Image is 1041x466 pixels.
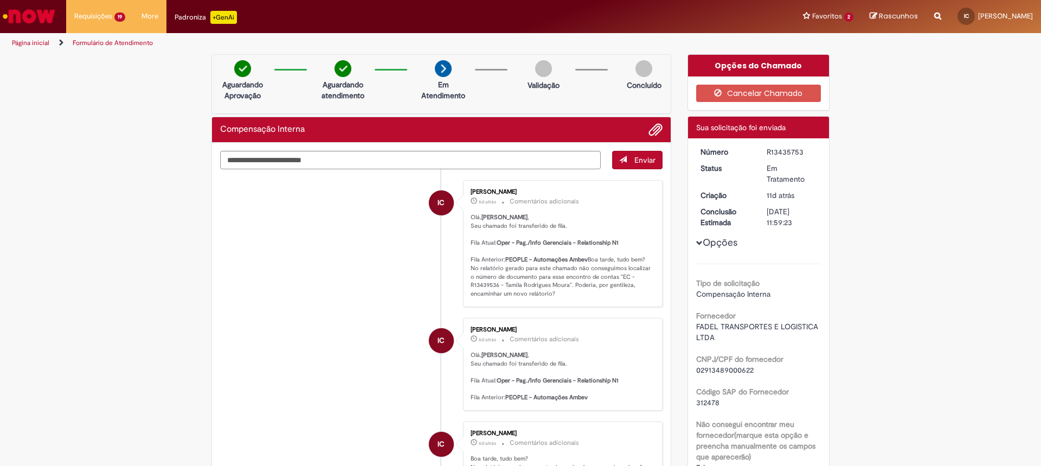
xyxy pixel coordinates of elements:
span: 19 [114,12,125,22]
p: Aguardando Aprovação [216,79,269,101]
span: 6d atrás [479,199,496,205]
b: CNPJ/CPF do fornecedor [696,354,783,364]
p: Aguardando atendimento [317,79,369,101]
div: [PERSON_NAME] [471,430,651,437]
span: [PERSON_NAME] [978,11,1033,21]
span: FADEL TRANSPORTES E LOGISTICA LTDA [696,322,820,342]
div: Padroniza [175,11,237,24]
b: Tipo de solicitação [696,278,760,288]
b: Oper - Pag./Info Gerenciais - Relationship N1 [497,239,619,247]
time: 26/08/2025 18:33:41 [479,199,496,205]
span: Enviar [634,155,656,165]
time: 26/08/2025 18:33:41 [479,336,496,343]
img: ServiceNow [1,5,57,27]
div: R13435753 [767,146,817,157]
span: 2 [844,12,853,22]
b: Não consegui encontrar meu fornecedor(marque esta opção e preencha manualmente os campos que apar... [696,419,815,462]
button: Adicionar anexos [648,123,663,137]
div: Isabella Cristina Orsi Correa [429,328,454,353]
span: IC [438,190,445,216]
a: Formulário de Atendimento [73,39,153,47]
b: Código SAP do Fornecedor [696,387,789,397]
p: Olá, , Seu chamado foi transferido de fila. Fila Atual: Fila Anterior: Boa tarde, tudo bem? No re... [471,213,651,298]
time: 21/08/2025 11:31:45 [767,190,794,200]
div: 21/08/2025 11:31:45 [767,190,817,201]
div: [PERSON_NAME] [471,189,651,195]
span: Compensação Interna [696,289,770,299]
b: Oper - Pag./Info Gerenciais - Relationship N1 [497,376,619,385]
p: Concluído [627,80,661,91]
span: Favoritos [812,11,842,22]
span: 02913489000622 [696,365,754,375]
div: Isabella Cristina Orsi Correa [429,190,454,215]
textarea: Digite sua mensagem aqui... [220,151,601,169]
p: Validação [528,80,560,91]
p: Olá, , Seu chamado foi transferido de fila. Fila Atual: Fila Anterior: [471,351,651,402]
span: IC [964,12,969,20]
img: check-circle-green.png [335,60,351,77]
span: Sua solicitação foi enviada [696,123,786,132]
b: PEOPLE - Automações Ambev [505,393,588,401]
a: Rascunhos [870,11,918,22]
span: Requisições [74,11,112,22]
span: 312478 [696,398,719,407]
div: Isabella Cristina Orsi Correa [429,432,454,457]
div: Opções do Chamado [688,55,830,76]
h2: Compensação Interna Histórico de tíquete [220,125,305,135]
span: More [142,11,158,22]
dt: Conclusão Estimada [692,206,759,228]
img: check-circle-green.png [234,60,251,77]
b: PEOPLE - Automações Ambev [505,256,588,264]
span: 11d atrás [767,190,794,200]
button: Cancelar Chamado [696,85,821,102]
a: Página inicial [12,39,49,47]
span: 6d atrás [479,336,496,343]
span: Rascunhos [879,11,918,21]
small: Comentários adicionais [510,438,579,448]
dt: Status [692,163,759,174]
span: 6d atrás [479,440,496,446]
small: Comentários adicionais [510,197,579,206]
b: Fornecedor [696,311,736,321]
ul: Trilhas de página [8,33,686,53]
button: Enviar [612,151,663,169]
span: IC [438,328,445,354]
img: img-circle-grey.png [635,60,652,77]
div: Em Tratamento [767,163,817,184]
time: 26/08/2025 18:33:40 [479,440,496,446]
b: [PERSON_NAME] [481,213,528,221]
div: [PERSON_NAME] [471,327,651,333]
dt: Número [692,146,759,157]
p: Em Atendimento [417,79,470,101]
p: +GenAi [210,11,237,24]
span: IC [438,431,445,457]
small: Comentários adicionais [510,335,579,344]
div: [DATE] 11:59:23 [767,206,817,228]
b: [PERSON_NAME] [481,351,528,359]
dt: Criação [692,190,759,201]
img: arrow-next.png [435,60,452,77]
img: img-circle-grey.png [535,60,552,77]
